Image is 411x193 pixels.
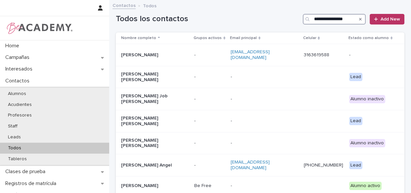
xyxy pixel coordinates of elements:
[349,182,382,190] div: Alumno activo
[121,163,187,168] p: [PERSON_NAME] Angel
[3,156,32,162] p: Tableros
[121,93,187,105] p: [PERSON_NAME] Job [PERSON_NAME]
[121,116,187,127] p: [PERSON_NAME] [PERSON_NAME]
[121,72,187,83] p: [PERSON_NAME] [PERSON_NAME]
[121,52,187,58] p: [PERSON_NAME]
[381,17,400,22] span: Add New
[194,34,222,42] p: Grupos activos
[194,140,225,146] p: -
[194,96,225,102] p: -
[194,183,225,189] p: Be Free
[231,50,270,60] a: [EMAIL_ADDRESS][DOMAIN_NAME]
[231,183,297,189] p: -
[116,14,300,24] h1: Todos los contactos
[231,74,297,80] p: -
[143,2,157,9] p: Todos
[3,54,35,61] p: Campañas
[113,1,136,9] a: Contactos
[3,113,37,118] p: Profesores
[3,169,51,175] p: Clases de prueba
[121,138,187,149] p: [PERSON_NAME] [PERSON_NAME]
[116,88,404,110] tr: [PERSON_NAME] Job [PERSON_NAME]-- Alumno inactivo
[349,95,385,103] div: Alumno inactivo
[116,154,404,176] tr: [PERSON_NAME] Angel-[EMAIL_ADDRESS][DOMAIN_NAME][PHONE_NUMBER] Lead
[349,161,362,169] div: Lead
[3,102,37,108] p: Acudientes
[194,52,225,58] p: -
[3,123,23,129] p: Staff
[231,96,297,102] p: -
[3,43,24,49] p: Home
[349,73,362,81] div: Lead
[121,34,156,42] p: Nombre completo
[370,14,404,24] a: Add New
[5,22,73,35] img: WPrjXfSUmiLcdUfaYY4Q
[348,34,389,42] p: Estado como alumno
[349,52,394,58] p: -
[303,163,343,168] a: [PHONE_NUMBER]
[3,145,26,151] p: Todos
[194,118,225,124] p: -
[121,183,187,189] p: [PERSON_NAME]
[3,78,35,84] p: Contactos
[303,53,329,57] a: 3163619588
[231,118,297,124] p: -
[3,66,38,72] p: Interesados
[194,74,225,80] p: -
[3,134,26,140] p: Leads
[303,34,316,42] p: Celular
[231,140,297,146] p: -
[349,117,362,125] div: Lead
[349,139,385,147] div: Alumno inactivo
[303,14,366,24] input: Search
[116,44,404,66] tr: [PERSON_NAME]-[EMAIL_ADDRESS][DOMAIN_NAME]3163619588 -
[194,163,225,168] p: -
[231,160,270,170] a: [EMAIL_ADDRESS][DOMAIN_NAME]
[116,66,404,88] tr: [PERSON_NAME] [PERSON_NAME]-- Lead
[116,132,404,154] tr: [PERSON_NAME] [PERSON_NAME]-- Alumno inactivo
[3,180,62,187] p: Registros de matrícula
[116,110,404,132] tr: [PERSON_NAME] [PERSON_NAME]-- Lead
[3,91,31,97] p: Alumnos
[230,34,257,42] p: Email principal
